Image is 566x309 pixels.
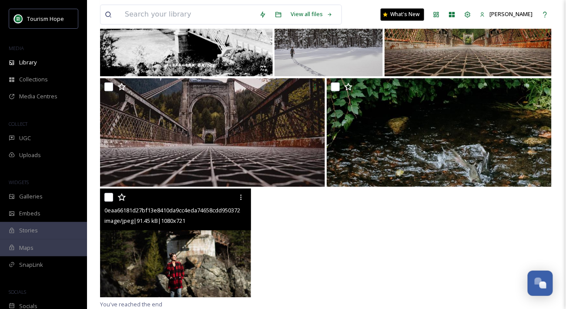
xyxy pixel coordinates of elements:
[14,14,23,23] img: logo.png
[381,8,424,20] a: What's New
[100,188,251,297] img: 0eaa66181d27bf13e8410da9cc4eda74658cdd9503723e1776f659d3001f6867.jpg
[19,261,43,269] span: SnapLink
[121,5,255,24] input: Search your library
[27,15,64,23] span: Tourism Hope
[19,192,43,201] span: Galleries
[19,226,38,235] span: Stories
[19,92,57,101] span: Media Centres
[100,78,325,187] img: 1aa9763bdcc8c7ac0cfaa4c610804c7ab14c606904734ada9646bf4792de4871.jpg
[476,6,537,23] a: [PERSON_NAME]
[9,179,29,185] span: WIDGETS
[286,6,337,23] a: View all files
[19,151,41,159] span: Uploads
[9,121,27,127] span: COLLECT
[19,209,40,218] span: Embeds
[104,217,185,225] span: image/jpeg | 91.45 kB | 1080 x 721
[327,78,552,187] img: 120895150_1732315093603445_8325125527322819114_n.jpg
[490,10,533,18] span: [PERSON_NAME]
[528,271,553,296] button: Open Chat
[19,134,31,142] span: UGC
[9,289,26,295] span: SOCIALS
[19,244,33,252] span: Maps
[19,58,37,67] span: Library
[9,45,24,51] span: MEDIA
[104,206,309,214] span: 0eaa66181d27bf13e8410da9cc4eda74658cdd9503723e1776f659d3001f6867.jpg
[19,75,48,84] span: Collections
[100,300,162,308] span: You've reached the end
